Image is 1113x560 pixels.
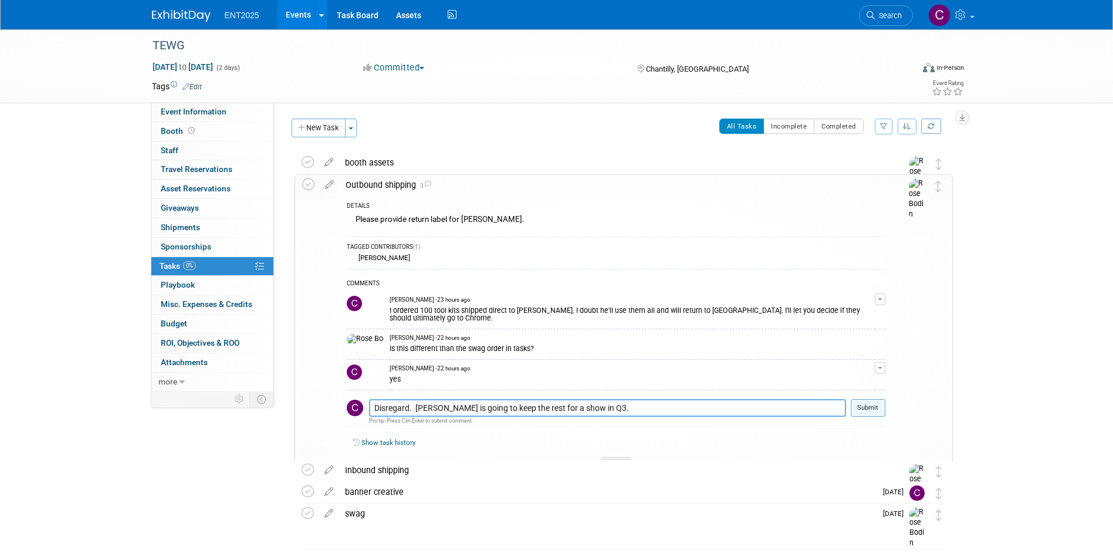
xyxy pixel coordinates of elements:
[356,254,410,262] div: [PERSON_NAME]
[339,153,886,173] div: booth assets
[151,218,273,237] a: Shipments
[347,334,384,345] img: Rose Bodin
[151,122,273,141] a: Booth
[416,182,431,190] span: 3
[177,62,188,72] span: to
[347,202,885,212] div: DETAILS
[883,510,909,518] span: [DATE]
[936,466,942,477] i: Move task
[719,119,764,134] button: All Tasks
[183,261,196,270] span: 0%
[161,319,187,328] span: Budget
[909,507,927,549] img: Rose Bodin
[361,438,415,447] a: Show task history
[359,62,429,74] button: Committed
[161,280,195,289] span: Playbook
[152,10,211,22] img: ExhibitDay
[161,203,199,212] span: Giveaways
[646,65,749,73] span: Chantilly, [GEOGRAPHIC_DATA]
[390,365,471,373] span: [PERSON_NAME] - 22 hours ago
[875,11,902,20] span: Search
[151,141,273,160] a: Staff
[151,238,273,257] a: Sponsorships
[390,342,875,353] div: Is this different than the swag order in tasks?
[161,222,200,232] span: Shipments
[390,334,471,342] span: [PERSON_NAME] - 22 hours ago
[151,373,273,392] a: more
[148,35,895,56] div: TEWG
[319,180,340,190] a: edit
[814,119,864,134] button: Completed
[347,365,362,380] img: Colleen Mueller
[229,392,250,407] td: Personalize Event Tab Strip
[347,278,885,291] div: COMMENTS
[152,80,202,92] td: Tags
[158,377,177,386] span: more
[413,244,420,250] span: (1)
[151,180,273,198] a: Asset Reservations
[369,417,846,424] div: Pro tip: Press Ctrl-Enter to submit comment.
[182,83,202,91] a: Edit
[390,296,471,304] span: [PERSON_NAME] - 23 hours ago
[844,61,965,79] div: Event Format
[390,304,875,323] div: I ordered 100 tool kits shipped direct to [PERSON_NAME]. I doubt he'll use them all and will retu...
[851,399,885,417] button: Submit
[186,126,197,135] span: Booth not reserved yet
[340,175,885,195] div: Outbound shipping
[161,107,226,116] span: Event Information
[936,488,942,499] i: Move task
[390,373,875,384] div: yes
[161,126,197,136] span: Booth
[909,178,926,220] img: Rose Bodin
[936,510,942,521] i: Move task
[151,103,273,122] a: Event Information
[859,5,913,26] a: Search
[151,199,273,218] a: Giveaways
[347,212,885,230] div: Please provide return label for [PERSON_NAME].
[225,11,259,20] span: ENT2025
[936,63,964,72] div: In-Person
[151,160,273,179] a: Travel Reservations
[161,242,211,251] span: Sponsorships
[161,357,208,367] span: Attachments
[151,315,273,333] a: Budget
[161,164,232,174] span: Travel Reservations
[921,119,941,134] a: Refresh
[339,482,876,502] div: banner creative
[347,296,362,311] img: Colleen Mueller
[161,338,239,348] span: ROI, Objectives & ROO
[923,63,935,72] img: Format-Inperson.png
[151,276,273,295] a: Playbook
[319,508,339,519] a: edit
[152,62,214,72] span: [DATE] [DATE]
[319,157,339,168] a: edit
[909,156,927,198] img: Rose Bodin
[161,146,178,155] span: Staff
[215,64,240,72] span: (2 days)
[883,488,909,496] span: [DATE]
[160,261,196,271] span: Tasks
[161,184,231,193] span: Asset Reservations
[339,460,886,480] div: Inbound shipping
[763,119,814,134] button: Incomplete
[151,353,273,372] a: Attachments
[936,158,942,170] i: Move task
[151,295,273,314] a: Misc. Expenses & Credits
[909,464,927,505] img: Rose Bodin
[935,181,941,192] i: Move task
[319,465,339,475] a: edit
[249,392,273,407] td: Toggle Event Tabs
[161,299,252,309] span: Misc. Expenses & Credits
[339,504,876,524] div: swag
[347,400,363,416] img: Colleen Mueller
[928,4,950,26] img: Colleen Mueller
[292,119,346,137] button: New Task
[151,257,273,276] a: Tasks0%
[319,487,339,497] a: edit
[347,243,885,253] div: TAGGED CONTRIBUTORS
[151,334,273,353] a: ROI, Objectives & ROO
[909,485,925,501] img: Colleen Mueller
[932,80,963,86] div: Event Rating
